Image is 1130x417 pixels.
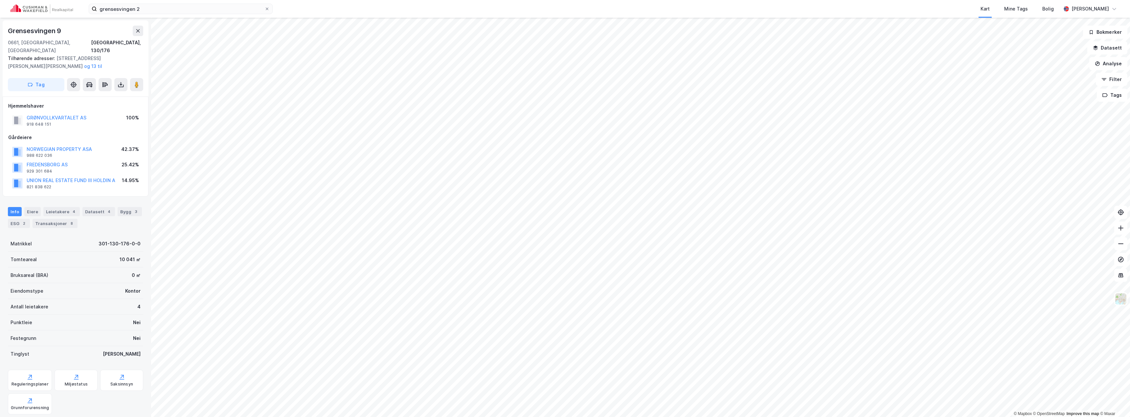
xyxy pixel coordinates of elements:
img: cushman-wakefield-realkapital-logo.202ea83816669bd177139c58696a8fa1.svg [11,4,73,13]
div: [GEOGRAPHIC_DATA], 130/176 [91,39,143,54]
div: Transaksjoner [33,219,78,228]
div: 0661, [GEOGRAPHIC_DATA], [GEOGRAPHIC_DATA] [8,39,91,54]
div: 8 [68,220,75,227]
div: ESG [8,219,30,228]
div: Hjemmelshaver [8,102,143,110]
div: 3 [133,208,139,215]
div: Grunnforurensning [11,405,49,410]
div: 10 041 ㎡ [120,256,141,263]
button: Filter [1096,73,1127,86]
img: Z [1115,293,1127,305]
div: 929 301 684 [27,169,52,174]
div: Saksinnsyn [110,382,133,387]
div: 821 838 622 [27,184,51,190]
div: 301-130-176-0-0 [99,240,141,248]
div: Tinglyst [11,350,29,358]
div: Nei [133,319,141,326]
div: Bygg [118,207,142,216]
div: Antall leietakere [11,303,48,311]
a: OpenStreetMap [1033,411,1065,416]
div: Kontor [125,287,141,295]
div: 4 [71,208,77,215]
div: Datasett [82,207,115,216]
div: 14.95% [122,177,139,184]
div: Kontrollprogram for chat [1097,386,1130,417]
a: Improve this map [1067,411,1099,416]
div: 100% [126,114,139,122]
div: Bruksareal (BRA) [11,271,48,279]
div: [STREET_ADDRESS][PERSON_NAME][PERSON_NAME] [8,54,138,70]
div: Miljøstatus [65,382,88,387]
span: Tilhørende adresser: [8,55,56,61]
button: Tag [8,78,64,91]
div: 4 [137,303,141,311]
div: Festegrunn [11,334,36,342]
div: 42.37% [121,145,139,153]
div: Eiere [24,207,41,216]
iframe: Chat Widget [1097,386,1130,417]
div: Info [8,207,22,216]
div: 4 [106,208,112,215]
div: Reguleringsplaner [11,382,49,387]
div: Tomteareal [11,256,37,263]
button: Analyse [1089,57,1127,70]
div: 0 ㎡ [132,271,141,279]
div: Matrikkel [11,240,32,248]
input: Søk på adresse, matrikkel, gårdeiere, leietakere eller personer [97,4,264,14]
div: Eiendomstype [11,287,43,295]
div: 988 622 036 [27,153,52,158]
div: Bolig [1042,5,1054,13]
div: Grensesvingen 9 [8,26,62,36]
div: 25.42% [122,161,139,169]
div: Leietakere [43,207,80,216]
a: Mapbox [1014,411,1032,416]
div: [PERSON_NAME] [1072,5,1109,13]
div: Kart [981,5,990,13]
div: Mine Tags [1004,5,1028,13]
div: Gårdeiere [8,134,143,141]
button: Datasett [1087,41,1127,54]
div: 918 648 151 [27,122,51,127]
div: Nei [133,334,141,342]
button: Bokmerker [1083,26,1127,39]
div: Punktleie [11,319,32,326]
div: 2 [21,220,27,227]
div: [PERSON_NAME] [103,350,141,358]
button: Tags [1097,89,1127,102]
